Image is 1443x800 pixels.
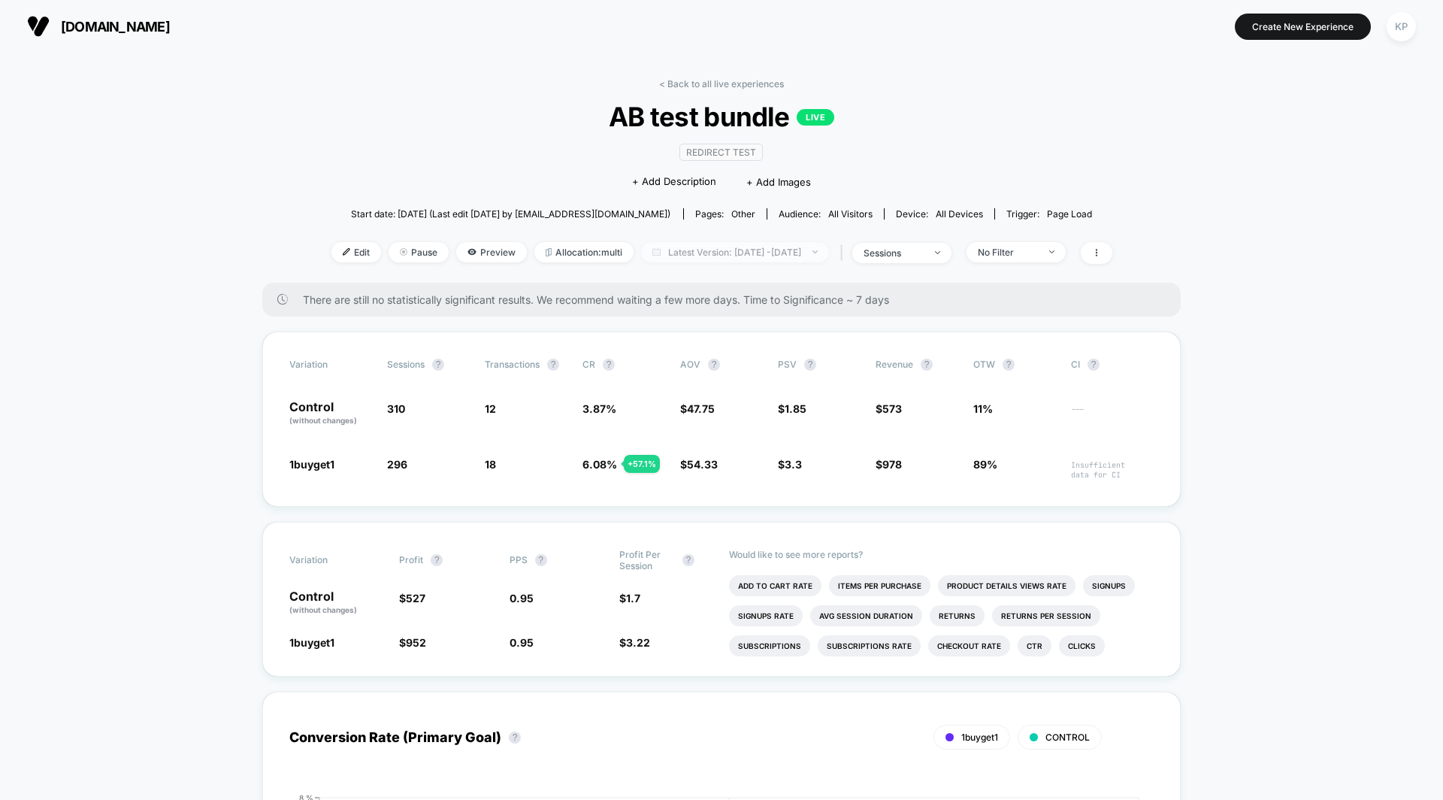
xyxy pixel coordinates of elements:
img: end [1049,250,1054,253]
p: Control [289,590,384,616]
span: --- [1071,405,1154,426]
div: KP [1387,12,1416,41]
img: Visually logo [27,15,50,38]
button: ? [804,359,816,371]
li: Subscriptions Rate [818,635,921,656]
span: 11% [973,402,993,415]
li: Items Per Purchase [829,575,930,596]
span: OTW [973,359,1056,371]
span: Profit [399,554,423,565]
span: 54.33 [687,458,718,471]
span: 310 [387,402,405,415]
span: Variation [289,549,372,571]
span: 1.7 [626,592,640,605]
span: 0.95 [510,636,534,649]
button: ? [535,554,547,566]
span: Sessions [387,359,425,370]
span: 89% [973,458,997,471]
span: + Add Images [746,176,811,188]
div: Trigger: [1006,208,1092,220]
span: 12 [485,402,496,415]
li: Clicks [1059,635,1105,656]
button: ? [509,732,521,744]
span: $ [680,458,718,471]
span: CR [582,359,595,370]
span: (without changes) [289,416,357,425]
a: < Back to all live experiences [659,78,784,89]
p: Control [289,401,372,426]
li: Returns [930,605,985,626]
span: $ [876,458,902,471]
img: end [812,250,818,253]
button: ? [1088,359,1100,371]
img: end [400,248,407,256]
span: $ [399,636,426,649]
span: CI [1071,359,1154,371]
span: Page Load [1047,208,1092,220]
span: 0.95 [510,592,534,605]
button: ? [921,359,933,371]
div: Pages: [695,208,755,220]
span: 3.22 [626,636,650,649]
span: Insufficient data for CI [1071,460,1154,480]
p: Would like to see more reports? [729,549,1154,560]
span: $ [778,458,802,471]
div: No Filter [978,247,1038,258]
span: Transactions [485,359,540,370]
button: [DOMAIN_NAME] [23,14,174,38]
span: Allocation: multi [534,242,634,262]
span: PSV [778,359,797,370]
div: sessions [864,247,924,259]
span: There are still no statistically significant results. We recommend waiting a few more days . Time... [303,293,1151,306]
span: AOV [680,359,700,370]
button: Create New Experience [1235,14,1371,40]
span: all devices [936,208,983,220]
button: ? [708,359,720,371]
li: Signups [1083,575,1135,596]
span: Redirect Test [679,144,763,161]
span: 1buyget1 [289,458,334,471]
li: Signups Rate [729,605,803,626]
span: $ [680,402,715,415]
span: AB test bundle [370,101,1072,132]
li: Subscriptions [729,635,810,656]
li: Avg Session Duration [810,605,922,626]
span: PPS [510,554,528,565]
img: edit [343,248,350,256]
span: Revenue [876,359,913,370]
p: LIVE [797,109,834,126]
img: calendar [652,248,661,256]
li: Add To Cart Rate [729,575,821,596]
button: KP [1382,11,1420,42]
span: 47.75 [687,402,715,415]
button: ? [431,554,443,566]
span: 1buyget1 [961,732,998,743]
span: All Visitors [828,208,873,220]
span: $ [399,592,425,605]
button: ? [1003,359,1015,371]
button: ? [547,359,559,371]
span: other [731,208,755,220]
span: 3.87 % [582,402,616,415]
span: 527 [406,592,425,605]
span: (without changes) [289,605,357,614]
span: $ [619,636,650,649]
img: rebalance [546,248,552,256]
span: 573 [882,402,902,415]
li: Returns Per Session [992,605,1100,626]
span: 978 [882,458,902,471]
span: Latest Version: [DATE] - [DATE] [641,242,829,262]
span: Variation [289,359,372,371]
div: Audience: [779,208,873,220]
span: $ [619,592,640,605]
span: Start date: [DATE] (Last edit [DATE] by [EMAIL_ADDRESS][DOMAIN_NAME]) [351,208,670,220]
span: Pause [389,242,449,262]
span: 18 [485,458,496,471]
span: Preview [456,242,527,262]
button: ? [432,359,444,371]
button: ? [603,359,615,371]
span: Profit Per Session [619,549,675,571]
span: [DOMAIN_NAME] [61,19,170,35]
li: Checkout Rate [928,635,1010,656]
li: Product Details Views Rate [938,575,1075,596]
